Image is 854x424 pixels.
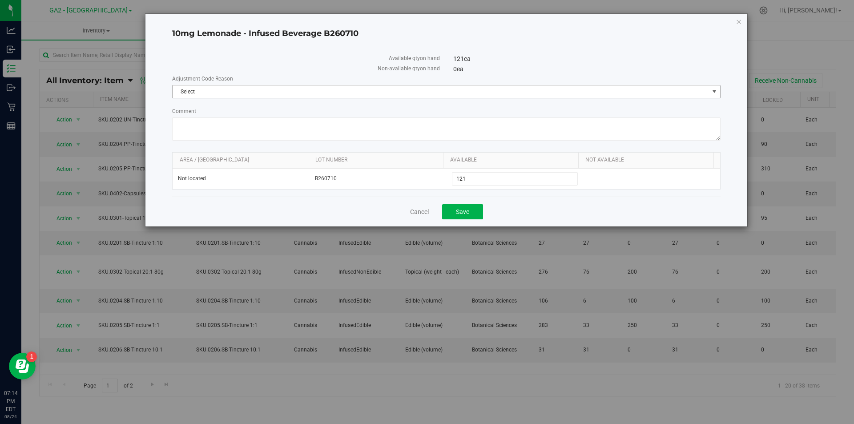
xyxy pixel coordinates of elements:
span: on hand [420,55,440,61]
a: Area / [GEOGRAPHIC_DATA] [180,157,305,164]
label: Non-available qty [172,65,439,73]
span: Select [173,85,709,98]
iframe: Resource center unread badge [26,351,37,362]
label: Available qty [172,54,439,62]
a: Lot Number [315,157,440,164]
label: Comment [172,107,721,115]
a: Cancel [410,207,429,216]
span: select [709,85,720,98]
span: 121 [453,55,471,62]
h4: 10mg Lemonade - Infused Beverage B260710 [172,28,721,40]
span: 0 [453,65,463,73]
span: Save [456,208,469,215]
input: 121 [452,173,578,185]
a: Not Available [585,157,710,164]
span: ea [457,65,463,73]
iframe: Resource center [9,353,36,380]
label: Adjustment Code Reason [172,75,721,83]
span: B260710 [315,174,441,183]
span: Not located [178,174,206,183]
a: Available [450,157,575,164]
button: Save [442,204,483,219]
span: ea [464,55,471,62]
span: on hand [420,65,440,72]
